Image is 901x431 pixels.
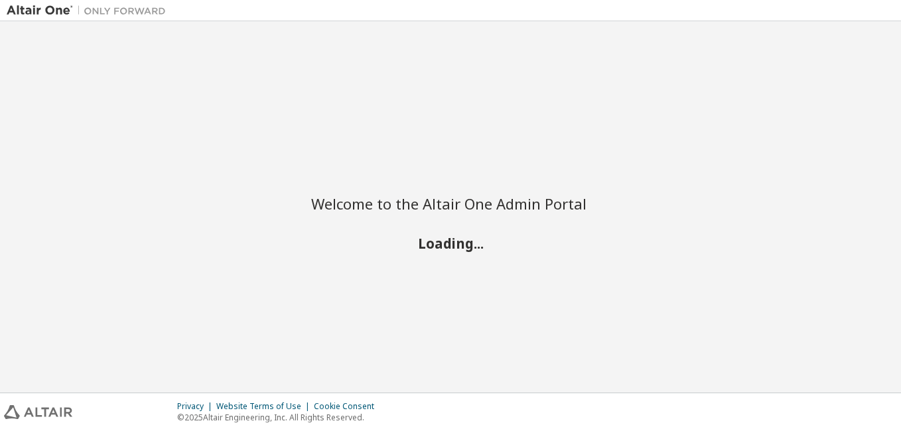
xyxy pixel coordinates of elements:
div: Cookie Consent [314,401,382,412]
img: Altair One [7,4,173,17]
h2: Welcome to the Altair One Admin Portal [311,194,590,213]
div: Privacy [177,401,216,412]
p: © 2025 Altair Engineering, Inc. All Rights Reserved. [177,412,382,423]
h2: Loading... [311,235,590,252]
img: altair_logo.svg [4,405,72,419]
div: Website Terms of Use [216,401,314,412]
